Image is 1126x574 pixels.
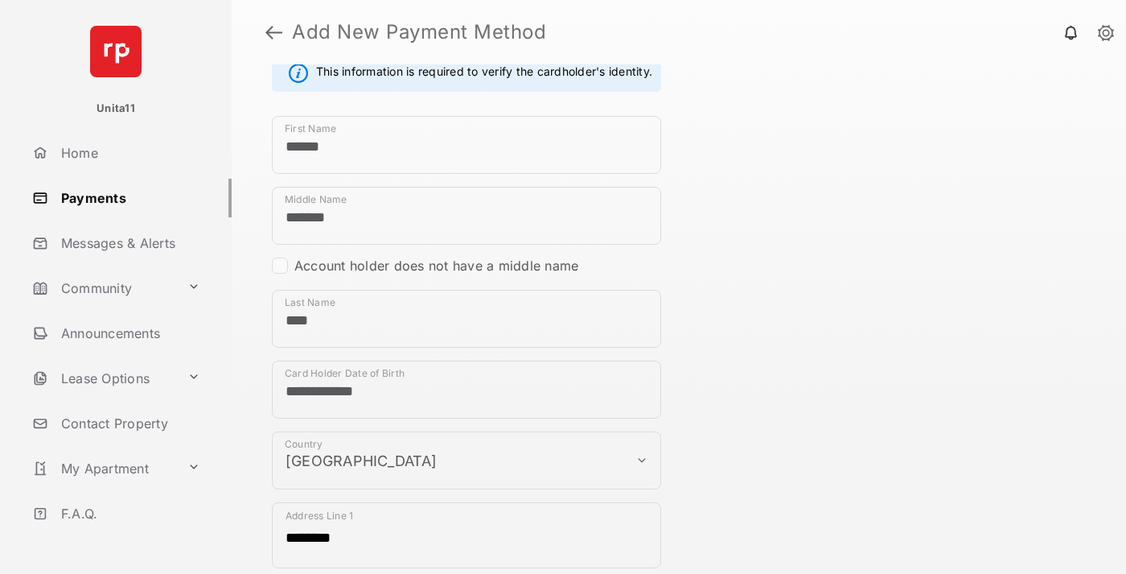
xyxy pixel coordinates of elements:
[26,314,232,353] a: Announcements
[272,432,661,489] div: payment_method_screening[postal_addresses][country]
[26,179,232,217] a: Payments
[294,258,578,274] label: Account holder does not have a middle name
[26,359,181,398] a: Lease Options
[26,134,232,172] a: Home
[26,224,232,262] a: Messages & Alerts
[26,269,181,308] a: Community
[26,494,232,533] a: F.A.Q.
[316,64,652,83] span: This information is required to verify the cardholder's identity.
[26,449,181,488] a: My Apartment
[90,26,142,77] img: svg+xml;base64,PHN2ZyB4bWxucz0iaHR0cDovL3d3dy53My5vcmcvMjAwMC9zdmciIHdpZHRoPSI2NCIgaGVpZ2h0PSI2NC...
[292,23,546,42] strong: Add New Payment Method
[272,502,661,568] div: payment_method_screening[postal_addresses][addressLine1]
[97,101,135,117] p: Unita11
[26,404,232,443] a: Contact Property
